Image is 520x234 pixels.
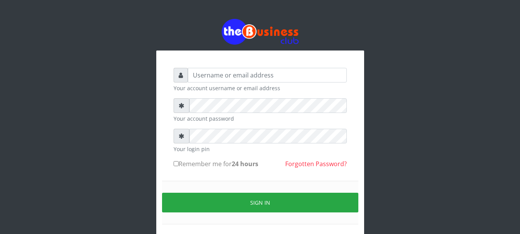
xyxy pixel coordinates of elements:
[162,193,358,212] button: Sign in
[174,159,258,168] label: Remember me for
[188,68,347,82] input: Username or email address
[174,161,179,166] input: Remember me for24 hours
[232,160,258,168] b: 24 hours
[174,145,347,153] small: Your login pin
[285,160,347,168] a: Forgotten Password?
[174,114,347,123] small: Your account password
[174,84,347,92] small: Your account username or email address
